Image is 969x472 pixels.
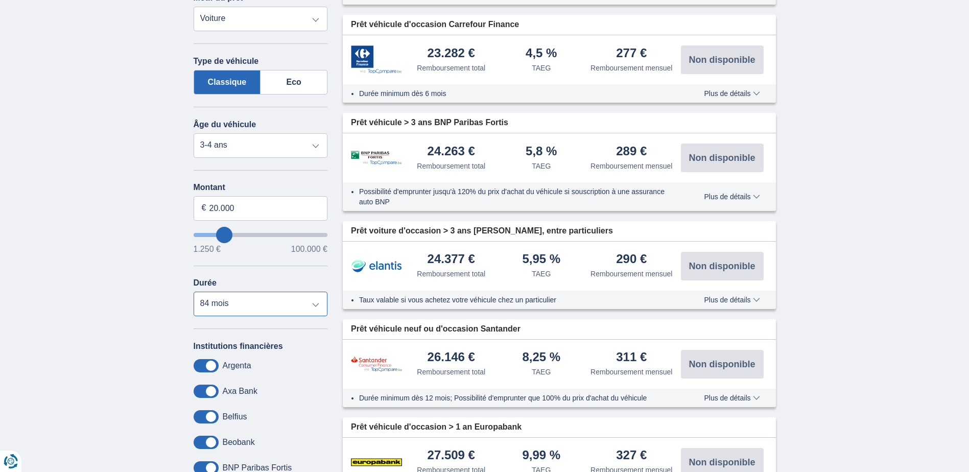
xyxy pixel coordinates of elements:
span: Plus de détails [704,394,760,402]
span: Prêt véhicule d'occasion Carrefour Finance [351,19,519,31]
span: Prêt véhicule > 3 ans BNP Paribas Fortis [351,117,508,129]
div: 24.263 € [428,145,475,159]
img: pret personnel Elantis [351,253,402,279]
label: Belfius [223,412,247,421]
div: Remboursement mensuel [590,367,672,377]
img: pret personnel Santander [351,356,402,372]
div: Remboursement mensuel [590,161,672,171]
span: Prêt véhicule neuf ou d'occasion Santander [351,323,521,335]
div: Remboursement total [417,161,485,171]
li: Durée minimum dès 12 mois; Possibilité d'emprunter que 100% du prix d'achat du véhicule [359,393,674,403]
div: TAEG [532,161,551,171]
span: Prêt véhicule d'occasion > 1 an Europabank [351,421,522,433]
div: Remboursement total [417,367,485,377]
label: Type de véhicule [194,57,259,66]
span: Non disponible [689,153,755,162]
div: TAEG [532,269,551,279]
div: 327 € [616,449,647,463]
button: Non disponible [681,252,764,280]
div: 5,8 % [526,145,557,159]
span: Non disponible [689,262,755,271]
div: 24.377 € [428,253,475,267]
div: 290 € [616,253,647,267]
div: 311 € [616,351,647,365]
li: Taux valable si vous achetez votre véhicule chez un particulier [359,295,674,305]
div: Remboursement mensuel [590,63,672,73]
button: Plus de détails [696,296,767,304]
button: Plus de détails [696,89,767,98]
label: Argenta [223,361,251,370]
label: Eco [261,70,327,95]
label: Classique [194,70,261,95]
button: Non disponible [681,144,764,172]
span: 1.250 € [194,245,221,253]
li: Possibilité d'emprunter jusqu'à 120% du prix d'achat du véhicule si souscription à une assurance ... [359,186,674,207]
div: TAEG [532,63,551,73]
div: TAEG [532,367,551,377]
div: 277 € [616,47,647,61]
label: Montant [194,183,328,192]
span: Plus de détails [704,193,760,200]
button: Plus de détails [696,394,767,402]
div: 27.509 € [428,449,475,463]
label: Durée [194,278,217,288]
div: 5,95 % [522,253,560,267]
span: Plus de détails [704,296,760,303]
label: Âge du véhicule [194,120,256,129]
div: 8,25 % [522,351,560,365]
div: 9,99 % [522,449,560,463]
li: Durée minimum dès 6 mois [359,88,674,99]
div: 4,5 % [526,47,557,61]
input: wantToBorrow [194,233,328,237]
span: Prêt voiture d'occasion > 3 ans [PERSON_NAME], entre particuliers [351,225,613,237]
div: 23.282 € [428,47,475,61]
div: Remboursement total [417,269,485,279]
img: pret personnel BNP Paribas Fortis [351,151,402,166]
span: Non disponible [689,360,755,369]
button: Non disponible [681,45,764,74]
span: Non disponible [689,458,755,467]
div: 26.146 € [428,351,475,365]
div: 289 € [616,145,647,159]
div: Remboursement mensuel [590,269,672,279]
button: Plus de détails [696,193,767,201]
span: Plus de détails [704,90,760,97]
img: pret personnel Carrefour Finance [351,45,402,74]
label: Axa Bank [223,387,257,396]
label: Institutions financières [194,342,283,351]
span: 100.000 € [291,245,327,253]
button: Non disponible [681,350,764,379]
div: Remboursement total [417,63,485,73]
label: Beobank [223,438,255,447]
span: Non disponible [689,55,755,64]
span: € [202,202,206,214]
